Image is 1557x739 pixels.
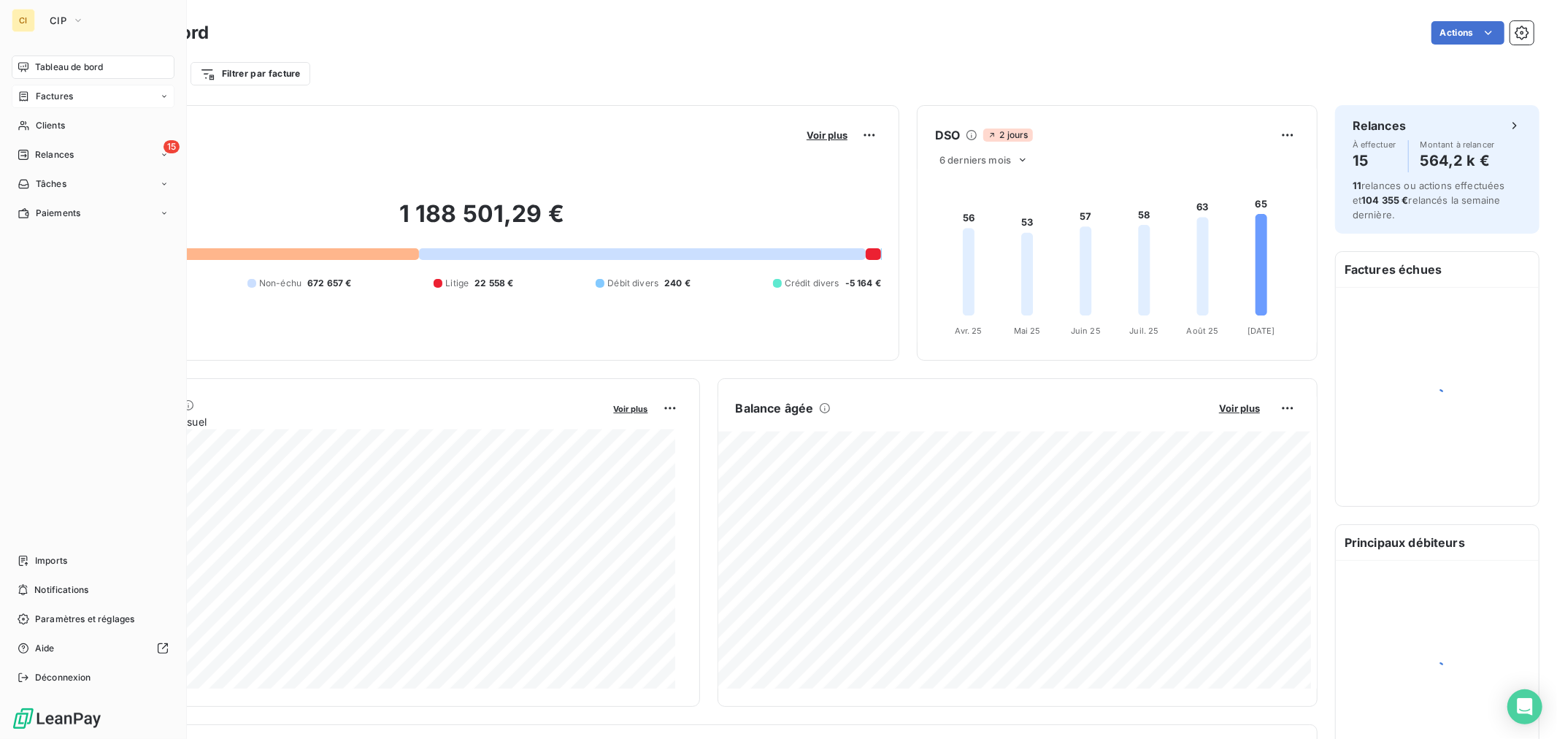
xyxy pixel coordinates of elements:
span: Déconnexion [35,671,91,684]
tspan: [DATE] [1247,326,1275,336]
span: 11 [1353,180,1361,191]
span: 240 € [664,277,691,290]
tspan: Avr. 25 [956,326,983,336]
h2: 1 188 501,29 € [82,199,881,243]
span: Non-échu [259,277,301,290]
h4: 564,2 k € [1420,149,1495,172]
span: Relances [35,148,74,161]
button: Voir plus [1215,402,1264,415]
span: Tâches [36,177,66,191]
img: Logo LeanPay [12,707,102,730]
button: Voir plus [610,402,653,415]
span: 15 [164,140,180,153]
span: Voir plus [807,129,847,141]
span: 2 jours [983,129,1032,142]
span: À effectuer [1353,140,1396,149]
span: Crédit divers [785,277,839,290]
span: relances ou actions effectuées et relancés la semaine dernière. [1353,180,1505,221]
span: Voir plus [614,404,648,414]
span: Paiements [36,207,80,220]
h6: Balance âgée [736,399,814,417]
span: Paramètres et réglages [35,613,134,626]
h6: Factures échues [1336,252,1539,287]
h6: Principaux débiteurs [1336,525,1539,560]
span: Imports [35,554,67,567]
span: CIP [50,15,66,26]
h4: 15 [1353,149,1396,172]
h6: Relances [1353,117,1406,134]
button: Actions [1431,21,1504,45]
tspan: Mai 25 [1014,326,1041,336]
span: Notifications [34,583,88,597]
span: Chiffre d'affaires mensuel [82,414,604,429]
span: 6 derniers mois [939,154,1011,166]
button: Filtrer par facture [191,62,310,85]
span: Montant à relancer [1420,140,1495,149]
div: Open Intercom Messenger [1507,689,1542,724]
span: Litige [445,277,469,290]
span: Débit divers [607,277,658,290]
span: 22 558 € [474,277,513,290]
span: Factures [36,90,73,103]
button: Voir plus [802,129,852,142]
tspan: Août 25 [1187,326,1219,336]
span: Voir plus [1219,402,1260,414]
span: Aide [35,642,55,655]
div: CI [12,9,35,32]
h6: DSO [935,126,960,144]
span: 672 657 € [307,277,351,290]
tspan: Juil. 25 [1129,326,1158,336]
span: Clients [36,119,65,132]
a: Aide [12,637,174,660]
span: 104 355 € [1361,194,1408,206]
tspan: Juin 25 [1071,326,1101,336]
span: -5 164 € [845,277,881,290]
span: Tableau de bord [35,61,103,74]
